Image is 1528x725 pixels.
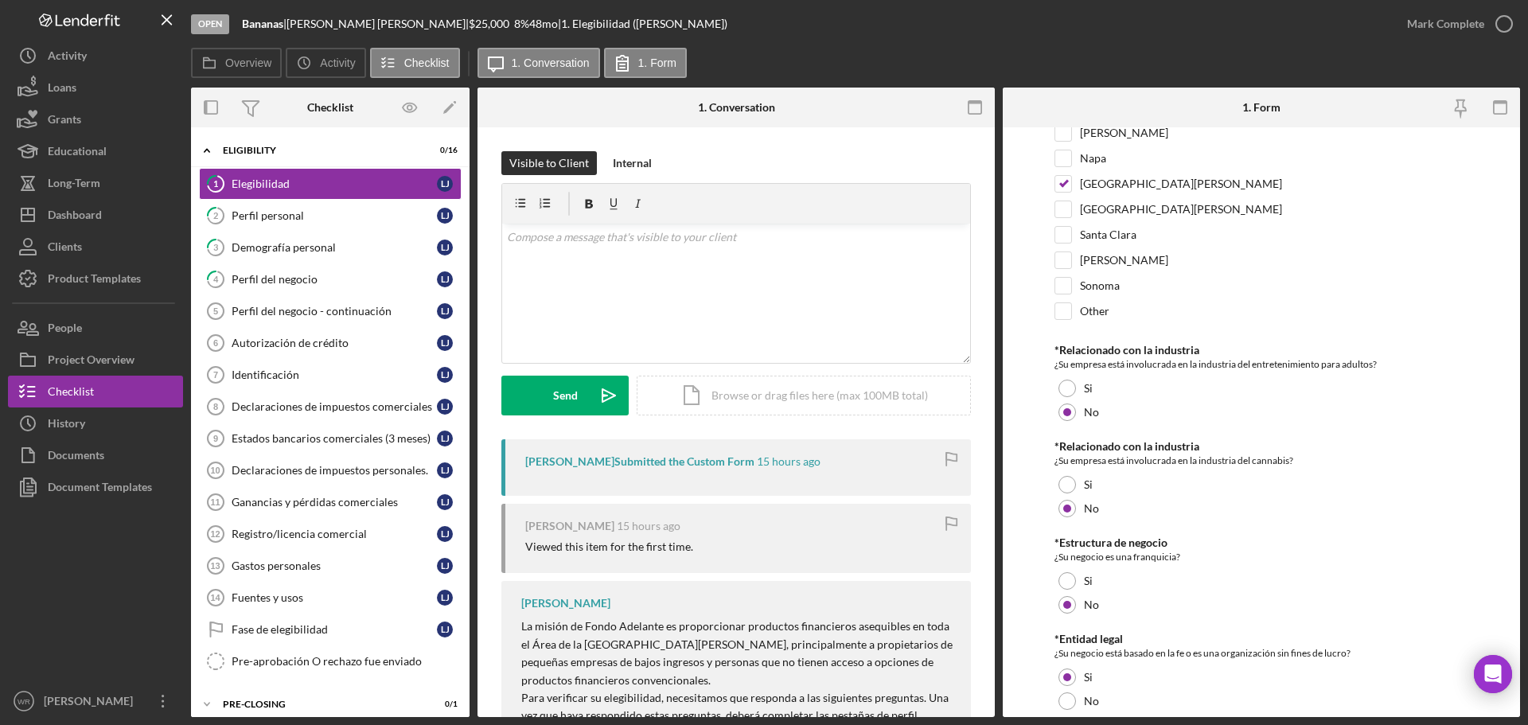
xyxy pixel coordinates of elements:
[232,655,461,668] div: Pre-aprobación O rechazo fue enviado
[1080,278,1120,294] label: Sonoma
[8,376,183,407] button: Checklist
[8,471,183,503] button: Document Templates
[437,335,453,351] div: L J
[213,274,219,284] tspan: 4
[48,167,100,203] div: Long-Term
[1084,695,1099,707] label: No
[8,407,183,439] button: History
[213,338,218,348] tspan: 6
[1080,227,1136,243] label: Santa Clara
[210,561,220,571] tspan: 13
[199,327,462,359] a: 6Autorización de créditoLJ
[521,597,610,610] div: [PERSON_NAME]
[525,455,754,468] div: [PERSON_NAME] Submitted the Custom Form
[286,18,469,30] div: [PERSON_NAME] [PERSON_NAME] |
[1054,440,1468,453] div: *Relacionado con la industria
[48,103,81,139] div: Grants
[213,242,218,252] tspan: 3
[521,618,955,689] p: La misión de Fondo Adelante es proporcionar productos financieros asequibles en toda el Área de l...
[48,199,102,235] div: Dashboard
[48,471,152,507] div: Document Templates
[1054,453,1468,469] div: ¿Su empresa está involucrada en la industria del cannabis?
[199,263,462,295] a: 4Perfil del negocioLJ
[1080,303,1109,319] label: Other
[8,312,183,344] button: People
[199,359,462,391] a: 7IdentificaciónLJ
[8,103,183,135] button: Grants
[48,407,85,443] div: History
[8,40,183,72] button: Activity
[469,17,509,30] span: $25,000
[48,135,107,171] div: Educational
[48,40,87,76] div: Activity
[512,57,590,69] label: 1. Conversation
[232,400,437,413] div: Declaraciones de impuestos comerciales
[242,18,286,30] div: |
[429,700,458,709] div: 0 / 1
[8,439,183,471] a: Documents
[617,520,680,532] time: 2025-09-03 05:34
[604,48,687,78] button: 1. Form
[514,18,529,30] div: 8 %
[199,295,462,327] a: 5Perfil del negocio - continuaciónLJ
[199,582,462,614] a: 14Fuentes y usosLJ
[242,17,283,30] b: Bananas
[1080,252,1168,268] label: [PERSON_NAME]
[437,240,453,255] div: L J
[698,101,775,114] div: 1. Conversation
[1474,655,1512,693] div: Open Intercom Messenger
[8,685,183,717] button: WR[PERSON_NAME]
[213,370,218,380] tspan: 7
[525,520,614,532] div: [PERSON_NAME]
[404,57,450,69] label: Checklist
[1080,176,1282,192] label: [GEOGRAPHIC_DATA][PERSON_NAME]
[18,697,30,706] text: WR
[232,496,437,509] div: Ganancias y pérdidas comerciales
[1080,125,1168,141] label: [PERSON_NAME]
[225,57,271,69] label: Overview
[1080,201,1282,217] label: [GEOGRAPHIC_DATA][PERSON_NAME]
[199,168,462,200] a: 1ElegibilidadLJ
[191,48,282,78] button: Overview
[437,399,453,415] div: L J
[232,305,437,318] div: Perfil del negocio - continuación
[48,439,104,475] div: Documents
[8,344,183,376] button: Project Overview
[199,391,462,423] a: 8Declaraciones de impuestos comercialesLJ
[1054,645,1468,661] div: ¿Su negocio está basado en la fe o es una organización sin fines de lucro?
[8,135,183,167] button: Educational
[320,57,355,69] label: Activity
[232,559,437,572] div: Gastos personales
[213,178,218,189] tspan: 1
[199,454,462,486] a: 10Declaraciones de impuestos personales.LJ
[286,48,365,78] button: Activity
[199,550,462,582] a: 13Gastos personalesLJ
[1407,8,1484,40] div: Mark Complete
[437,303,453,319] div: L J
[307,101,353,114] div: Checklist
[8,231,183,263] button: Clients
[223,146,418,155] div: ELIGIBILITY
[437,176,453,192] div: L J
[1084,598,1099,611] label: No
[605,151,660,175] button: Internal
[1084,575,1093,587] label: Si
[199,614,462,645] a: Fase de elegibilidadLJ
[1054,344,1468,357] div: *Relacionado con la industria
[437,367,453,383] div: L J
[1054,357,1468,372] div: ¿Su empresa está involucrada en la industria del entretenimiento para adultos?
[210,529,220,539] tspan: 12
[1391,8,1520,40] button: Mark Complete
[8,199,183,231] button: Dashboard
[1084,671,1093,684] label: Si
[1084,406,1099,419] label: No
[437,208,453,224] div: L J
[1054,549,1468,565] div: ¿Su negocio es una franquicia?
[437,622,453,637] div: L J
